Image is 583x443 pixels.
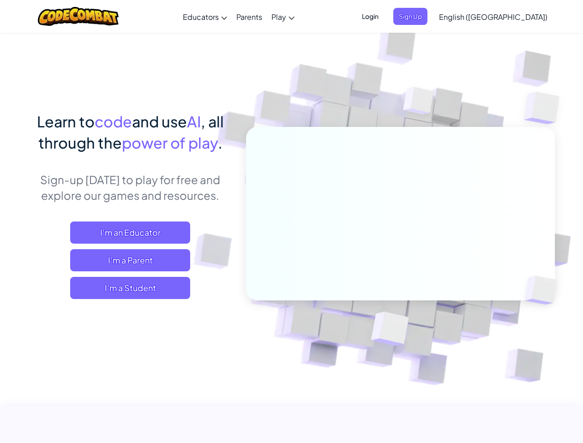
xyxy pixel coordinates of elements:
button: I'm a Student [70,277,190,299]
button: Sign Up [393,8,427,25]
span: Learn to [37,112,95,131]
span: AI [187,112,201,131]
img: CodeCombat logo [38,7,119,26]
img: Overlap cubes [348,292,431,369]
span: Play [271,12,286,22]
img: Overlap cubes [385,69,452,138]
a: Parents [232,4,267,29]
span: and use [132,112,187,131]
span: . [218,133,222,152]
a: Educators [178,4,232,29]
span: power of play [122,133,218,152]
span: English ([GEOGRAPHIC_DATA]) [439,12,547,22]
a: English ([GEOGRAPHIC_DATA]) [434,4,552,29]
p: Sign-up [DATE] to play for free and explore our games and resources. [29,172,232,203]
button: Login [356,8,384,25]
span: Educators [183,12,219,22]
img: Overlap cubes [509,257,578,324]
span: code [95,112,132,131]
a: Play [267,4,299,29]
a: I'm an Educator [70,221,190,244]
a: I'm a Parent [70,249,190,271]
